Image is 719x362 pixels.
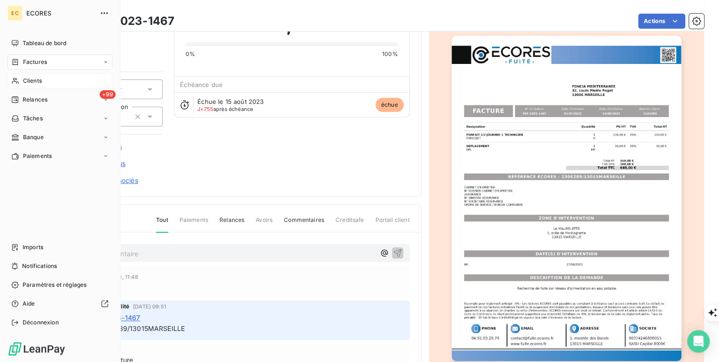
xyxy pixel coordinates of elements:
[23,281,86,289] span: Paramètres et réglages
[375,98,404,112] span: échue
[23,39,66,47] span: Tableau de bord
[88,13,174,30] h3: FEF-2023-1467
[197,98,264,105] span: Échue le 15 août 2023
[23,152,52,160] span: Paiements
[63,324,185,332] span: Affaire N° 2306289/13015MARSEILLE
[8,341,66,356] img: Logo LeanPay
[23,243,43,252] span: Imports
[219,216,244,232] span: Relances
[375,216,409,232] span: Portail client
[180,216,208,232] span: Paiements
[100,90,116,99] span: +99
[180,81,223,88] span: Échéance due
[197,106,213,112] span: J+755
[186,50,195,58] span: 0%
[256,216,273,232] span: Avoirs
[382,50,398,58] span: 100%
[22,262,57,270] span: Notifications
[23,95,47,104] span: Relances
[156,216,168,233] span: Tout
[197,106,253,112] span: après échéance
[8,296,112,311] a: Aide
[336,216,364,232] span: Creditsafe
[23,299,35,308] span: Aide
[638,14,685,29] button: Actions
[23,77,42,85] span: Clients
[23,114,43,123] span: Tâches
[23,58,47,66] span: Factures
[23,133,44,142] span: Banque
[133,304,166,309] span: [DATE] 09:51
[452,36,681,361] img: invoice_thumbnail
[8,6,23,21] div: EC
[687,330,710,353] div: Open Intercom Messenger
[23,318,59,327] span: Déconnexion
[26,9,94,17] span: ECORES
[284,216,324,232] span: Commentaires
